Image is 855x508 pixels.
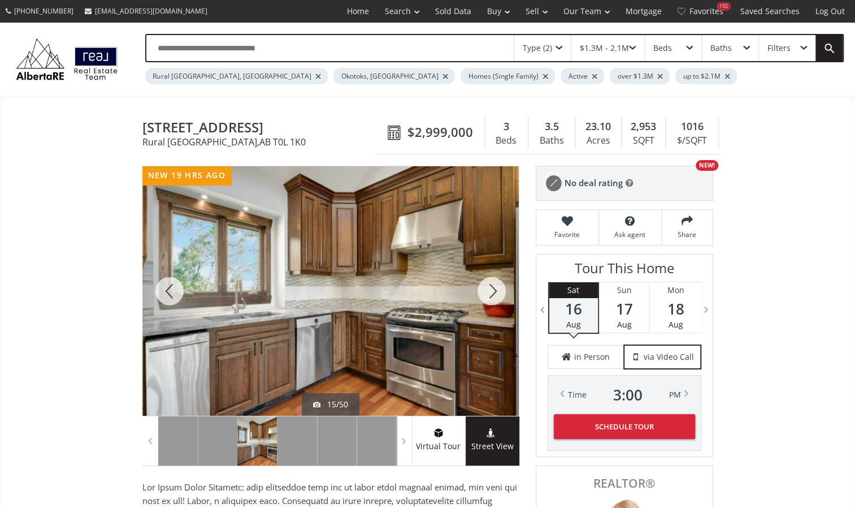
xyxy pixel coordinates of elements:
[566,319,581,330] span: Aug
[650,282,701,298] div: Mon
[145,68,328,84] div: Rural [GEOGRAPHIC_DATA], [GEOGRAPHIC_DATA]
[653,44,672,52] div: Beds
[671,119,712,134] div: 1016
[407,123,473,141] span: $2,999,000
[14,6,73,16] span: [PHONE_NUMBER]
[631,119,656,134] span: 2,953
[142,120,382,137] span: 368191 184 Avenue West #400
[767,44,791,52] div: Filters
[696,160,718,171] div: NEW!
[549,477,700,489] span: REALTOR®
[644,351,694,363] span: via Video Call
[669,319,683,330] span: Aug
[610,68,670,84] div: over $1.3M
[142,166,232,185] div: new 19 hrs ago
[95,6,207,16] span: [EMAIL_ADDRESS][DOMAIN_NAME]
[549,301,598,317] span: 16
[412,440,465,453] span: Virtual Tour
[523,44,552,52] div: Type (2)
[554,414,695,439] button: Schedule Tour
[534,119,569,134] div: 3.5
[565,177,623,189] span: No deal rating
[580,44,629,52] div: $1.3M - 2.1M
[491,132,522,149] div: Beds
[433,428,444,437] img: virtual tour icon
[313,399,348,410] div: 15/50
[581,132,615,149] div: Acres
[581,119,615,134] div: 23.10
[617,319,632,330] span: Aug
[667,230,707,239] span: Share
[466,440,519,453] span: Street View
[142,166,519,416] div: 368191 184 Avenue West #400 Rural Foothills County, AB T0L 1K0 - Photo 15 of 50
[461,68,555,84] div: Homes (Single Family)
[650,301,701,317] span: 18
[542,172,565,195] img: rating icon
[568,387,681,403] div: Time PM
[605,230,656,239] span: Ask agent
[613,387,643,403] span: 3 : 00
[599,282,649,298] div: Sun
[561,68,604,84] div: Active
[548,260,701,282] h3: Tour This Home
[627,132,659,149] div: SQFT
[333,68,455,84] div: Okotoks, [GEOGRAPHIC_DATA]
[534,132,569,149] div: Baths
[412,416,466,466] a: virtual tour iconVirtual Tour
[599,301,649,317] span: 17
[142,137,382,147] span: Rural [GEOGRAPHIC_DATA] , AB T0L 1K0
[542,230,593,239] span: Favorite
[574,351,610,363] span: in Person
[717,2,731,11] div: 192
[675,68,737,84] div: up to $2.1M
[710,44,732,52] div: Baths
[491,119,522,134] div: 3
[11,36,123,82] img: Logo
[79,1,213,21] a: [EMAIL_ADDRESS][DOMAIN_NAME]
[549,282,598,298] div: Sat
[671,132,712,149] div: $/SQFT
